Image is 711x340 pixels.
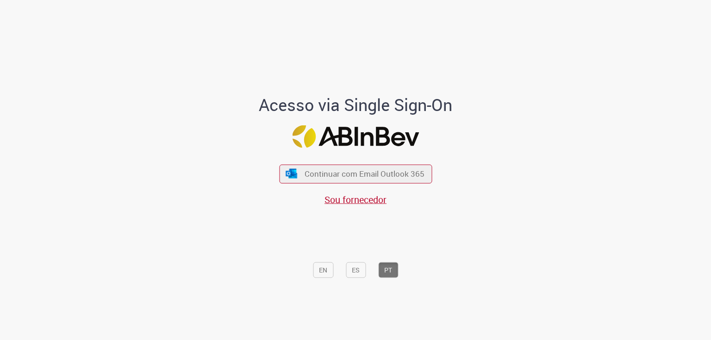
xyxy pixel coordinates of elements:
[292,125,419,148] img: Logo ABInBev
[227,96,484,114] h1: Acesso via Single Sign-On
[279,164,432,183] button: ícone Azure/Microsoft 360 Continuar com Email Outlook 365
[324,193,387,206] a: Sou fornecedor
[346,262,366,278] button: ES
[305,168,424,179] span: Continuar com Email Outlook 365
[378,262,398,278] button: PT
[313,262,333,278] button: EN
[285,169,298,179] img: ícone Azure/Microsoft 360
